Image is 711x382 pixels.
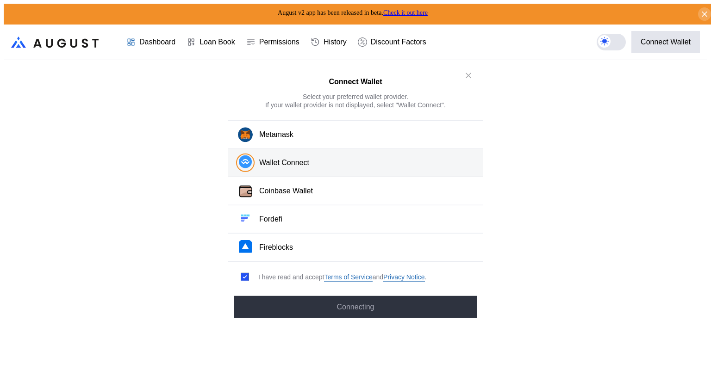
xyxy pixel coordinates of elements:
[303,92,408,100] div: Select your preferred wallet provider.
[228,149,483,177] button: Wallet Connect
[641,38,691,46] div: Connect Wallet
[259,158,309,167] div: Wallet Connect
[324,273,372,282] a: Terms of Service
[324,38,347,46] div: History
[228,234,483,262] button: FireblocksFireblocks
[139,38,175,46] div: Dashboard
[234,296,477,318] button: Connecting
[228,177,483,205] button: Coinbase WalletCoinbase Wallet
[228,205,483,234] button: FordefiFordefi
[228,120,483,149] button: Metamask
[265,100,446,109] div: If your wallet provider is not displayed, select "Wallet Connect".
[259,186,313,196] div: Coinbase Wallet
[259,129,293,139] div: Metamask
[373,273,383,281] span: and
[383,9,428,16] a: Check it out here
[278,9,428,16] span: August v2 app has been released in beta.
[461,68,476,83] button: close modal
[258,273,426,282] div: I have read and accept .
[239,212,252,225] img: Fordefi
[239,240,252,253] img: Fireblocks
[200,38,235,46] div: Loan Book
[259,214,282,224] div: Fordefi
[259,242,293,252] div: Fireblocks
[238,184,254,199] img: Coinbase Wallet
[371,38,426,46] div: Discount Factors
[329,78,382,86] h2: Connect Wallet
[259,38,299,46] div: Permissions
[383,273,424,282] a: Privacy Notice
